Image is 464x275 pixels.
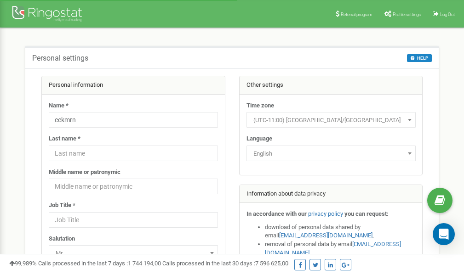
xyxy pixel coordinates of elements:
div: Information about data privacy [240,185,423,203]
a: [EMAIL_ADDRESS][DOMAIN_NAME] [279,232,372,239]
span: Calls processed in the last 7 days : [38,260,161,267]
label: Name * [49,101,69,110]
span: 99,989% [9,260,37,267]
span: Profile settings [393,12,421,17]
strong: In accordance with our [246,210,307,217]
label: Language [246,135,272,143]
div: Open Intercom Messenger [433,223,455,245]
span: English [246,146,416,161]
li: download of personal data shared by email , [265,223,416,240]
label: Middle name or patronymic [49,168,120,177]
span: English [250,147,412,160]
span: Log Out [440,12,455,17]
input: Last name [49,146,218,161]
label: Salutation [49,235,75,243]
span: Calls processed in the last 30 days : [162,260,288,267]
input: Job Title [49,212,218,228]
span: Mr. [49,245,218,261]
span: Mr. [52,247,215,260]
span: (UTC-11:00) Pacific/Midway [250,114,412,127]
div: Other settings [240,76,423,95]
input: Name [49,112,218,128]
h5: Personal settings [32,54,88,62]
a: privacy policy [308,210,343,217]
span: Referral program [341,12,372,17]
label: Time zone [246,101,274,110]
u: 7 596 625,00 [255,260,288,267]
input: Middle name or patronymic [49,179,218,194]
button: HELP [407,54,432,62]
strong: you can request: [344,210,389,217]
label: Last name * [49,135,80,143]
span: (UTC-11:00) Pacific/Midway [246,112,416,128]
label: Job Title * [49,201,75,210]
div: Personal information [42,76,225,95]
u: 1 744 194,00 [128,260,161,267]
li: removal of personal data by email , [265,240,416,257]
